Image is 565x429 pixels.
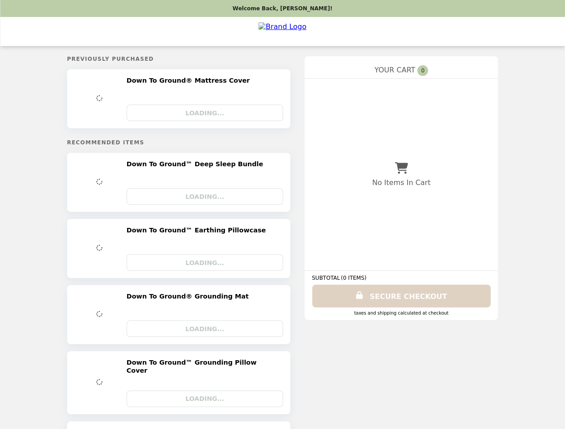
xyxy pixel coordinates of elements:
h2: Down To Ground™ Earthing Pillowcase [127,226,270,234]
span: YOUR CART [374,66,415,74]
span: 0 [417,65,428,76]
p: Welcome Back, [PERSON_NAME]! [233,5,332,12]
p: No Items In Cart [372,178,430,187]
h2: Down To Ground™ Grounding Pillow Cover [127,358,279,375]
h2: Down To Ground® Mattress Cover [127,76,254,84]
div: Taxes and Shipping calculated at checkout [312,311,491,315]
img: Brand Logo [259,22,306,41]
h5: Previously Purchased [67,56,290,62]
span: SUBTOTAL [312,275,341,281]
span: ( 0 ITEMS ) [341,275,366,281]
h5: Recommended Items [67,139,290,146]
h2: Down To Ground™ Deep Sleep Bundle [127,160,267,168]
h2: Down To Ground® Grounding Mat [127,292,252,300]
